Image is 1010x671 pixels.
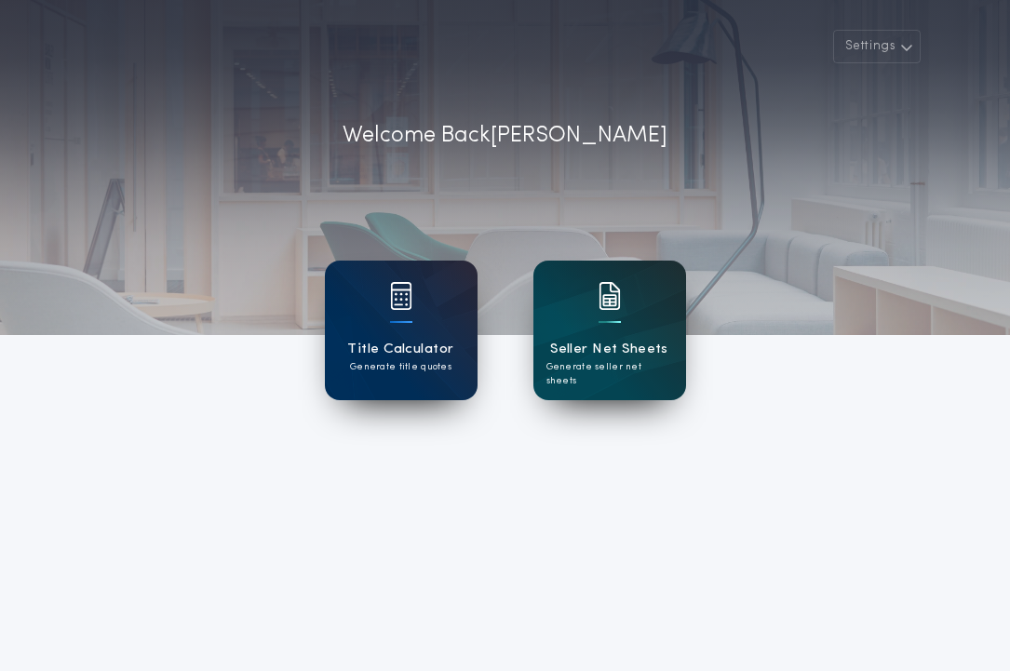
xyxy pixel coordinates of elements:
[833,30,921,63] button: Settings
[350,360,451,374] p: Generate title quotes
[347,339,453,360] h1: Title Calculator
[533,261,686,400] a: card iconSeller Net SheetsGenerate seller net sheets
[550,339,668,360] h1: Seller Net Sheets
[390,282,412,310] img: card icon
[546,360,673,388] p: Generate seller net sheets
[343,119,667,153] p: Welcome Back [PERSON_NAME]
[599,282,621,310] img: card icon
[325,261,478,400] a: card iconTitle CalculatorGenerate title quotes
